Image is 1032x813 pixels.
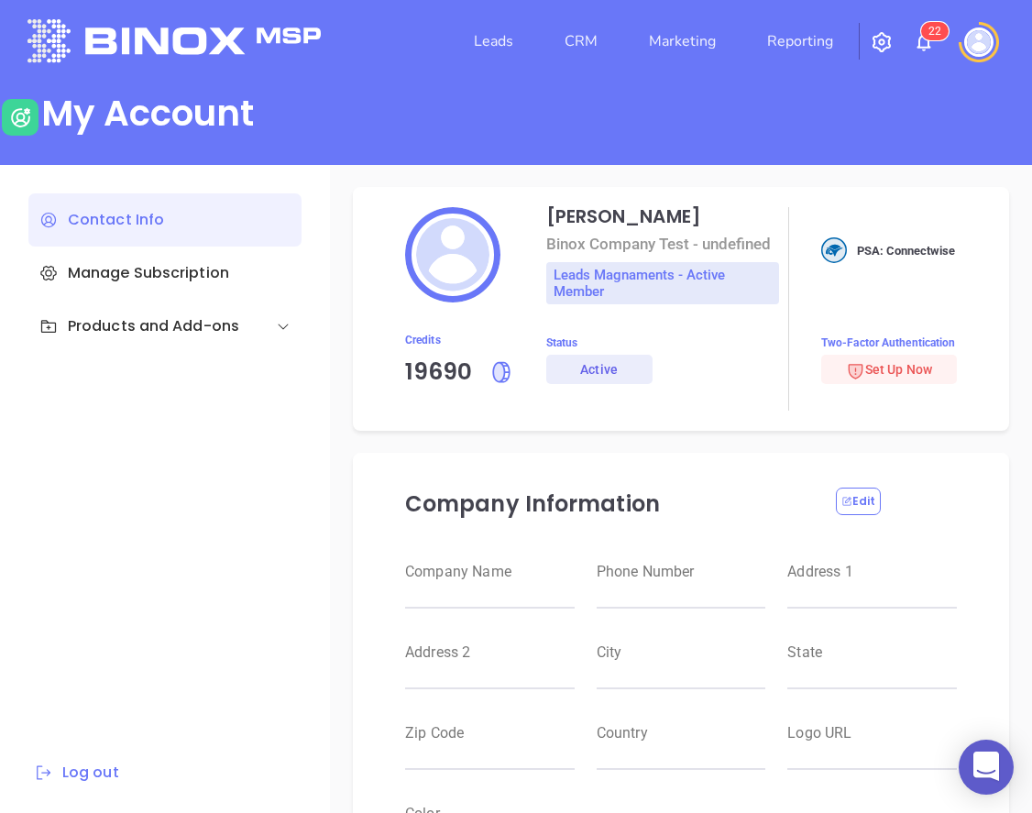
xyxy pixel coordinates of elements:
[27,19,321,62] img: logo
[821,335,957,351] span: Two-Factor Authentication
[787,741,957,770] input: weight
[405,579,575,609] input: weight
[597,741,766,770] input: weight
[41,93,254,136] div: My Account
[546,235,771,253] div: Binox Company Test - undefined
[405,355,473,390] div: 19690
[597,565,766,579] label: Phone Number
[935,25,941,38] span: 2
[405,660,575,689] input: weight
[405,488,814,521] p: Company Information
[597,579,766,609] input: weight
[821,237,847,263] img: crm
[405,741,575,770] input: weight
[597,726,766,741] label: Country
[597,645,766,660] label: City
[546,335,788,351] span: Status
[787,565,957,579] label: Address 1
[836,488,881,515] button: Edit
[467,23,521,60] a: Leads
[787,579,957,609] input: weight
[28,761,125,785] button: Log out
[28,193,302,247] div: Contact Info
[921,22,949,40] sup: 22
[787,645,957,660] label: State
[405,565,575,579] label: Company Name
[787,726,957,741] label: Logo URL
[642,23,723,60] a: Marketing
[405,329,514,351] span: Credits
[28,300,302,353] div: Products and Add-ons
[2,99,38,136] img: user
[580,355,618,384] div: Active
[787,660,957,689] input: weight
[405,207,500,302] img: profile
[546,207,701,225] div: [PERSON_NAME]
[557,23,605,60] a: CRM
[39,315,239,337] div: Products and Add-ons
[597,660,766,689] input: weight
[821,237,955,263] div: PSA: Connectwise
[28,247,302,300] div: Manage Subscription
[928,25,935,38] span: 2
[964,27,994,57] img: user
[871,31,893,53] img: iconSetting
[913,31,935,53] img: iconNotification
[546,262,779,304] div: Leads Magnaments - Active Member
[405,645,575,660] label: Address 2
[405,726,575,741] label: Zip Code
[760,23,840,60] a: Reporting
[846,362,932,377] span: Set Up Now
